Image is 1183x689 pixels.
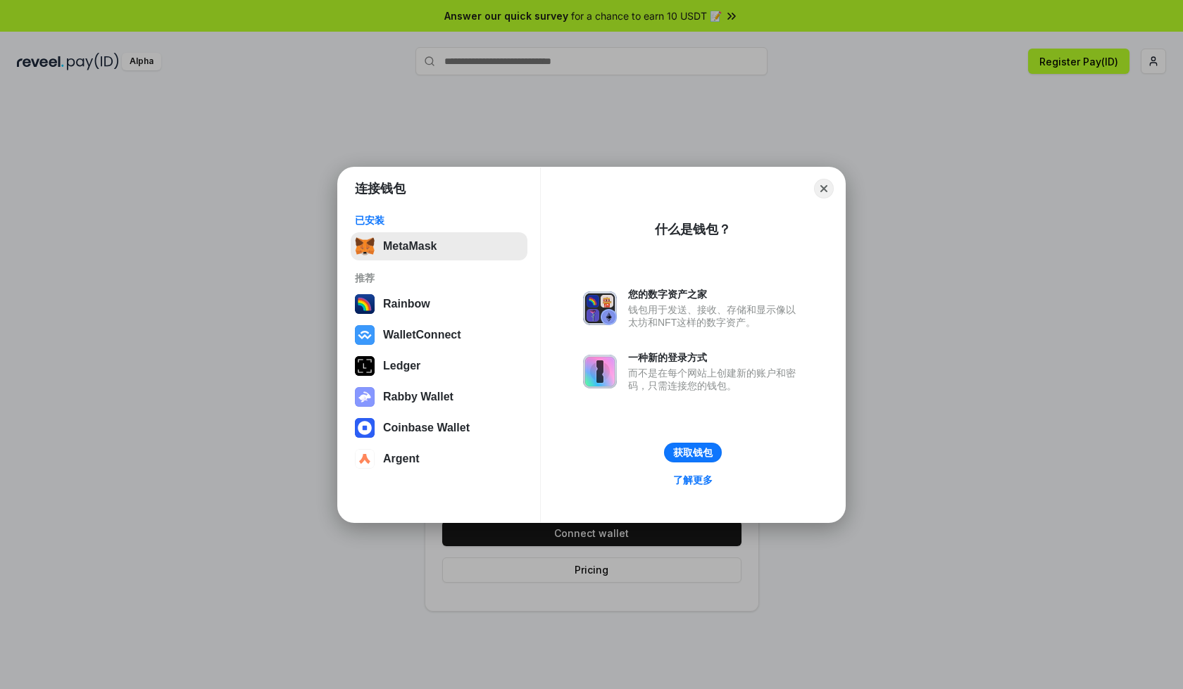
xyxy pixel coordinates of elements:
[655,221,731,238] div: 什么是钱包？
[351,232,527,260] button: MetaMask
[583,291,617,325] img: svg+xml,%3Csvg%20xmlns%3D%22http%3A%2F%2Fwww.w3.org%2F2000%2Fsvg%22%20fill%3D%22none%22%20viewBox...
[383,391,453,403] div: Rabby Wallet
[383,329,461,341] div: WalletConnect
[628,351,803,364] div: 一种新的登录方式
[355,272,523,284] div: 推荐
[383,298,430,310] div: Rainbow
[383,240,437,253] div: MetaMask
[628,367,803,392] div: 而不是在每个网站上创建新的账户和密码，只需连接您的钱包。
[355,214,523,227] div: 已安装
[628,303,803,329] div: 钱包用于发送、接收、存储和显示像以太坊和NFT这样的数字资产。
[351,290,527,318] button: Rainbow
[355,180,406,197] h1: 连接钱包
[351,321,527,349] button: WalletConnect
[383,453,420,465] div: Argent
[673,446,713,459] div: 获取钱包
[355,418,375,438] img: svg+xml,%3Csvg%20width%3D%2228%22%20height%3D%2228%22%20viewBox%3D%220%200%2028%2028%22%20fill%3D...
[355,356,375,376] img: svg+xml,%3Csvg%20xmlns%3D%22http%3A%2F%2Fwww.w3.org%2F2000%2Fsvg%22%20width%3D%2228%22%20height%3...
[355,449,375,469] img: svg+xml,%3Csvg%20width%3D%2228%22%20height%3D%2228%22%20viewBox%3D%220%200%2028%2028%22%20fill%3D...
[355,387,375,407] img: svg+xml,%3Csvg%20xmlns%3D%22http%3A%2F%2Fwww.w3.org%2F2000%2Fsvg%22%20fill%3D%22none%22%20viewBox...
[814,179,834,198] button: Close
[351,414,527,442] button: Coinbase Wallet
[383,360,420,372] div: Ledger
[383,422,470,434] div: Coinbase Wallet
[664,443,722,462] button: 获取钱包
[351,383,527,411] button: Rabby Wallet
[673,474,713,486] div: 了解更多
[355,294,375,314] img: svg+xml,%3Csvg%20width%3D%22120%22%20height%3D%22120%22%20viewBox%3D%220%200%20120%20120%22%20fil...
[665,471,721,489] a: 了解更多
[583,355,617,388] img: svg+xml,%3Csvg%20xmlns%3D%22http%3A%2F%2Fwww.w3.org%2F2000%2Fsvg%22%20fill%3D%22none%22%20viewBox...
[351,445,527,473] button: Argent
[355,325,375,345] img: svg+xml,%3Csvg%20width%3D%2228%22%20height%3D%2228%22%20viewBox%3D%220%200%2028%2028%22%20fill%3D...
[351,352,527,380] button: Ledger
[355,236,375,256] img: svg+xml,%3Csvg%20fill%3D%22none%22%20height%3D%2233%22%20viewBox%3D%220%200%2035%2033%22%20width%...
[628,288,803,301] div: 您的数字资产之家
